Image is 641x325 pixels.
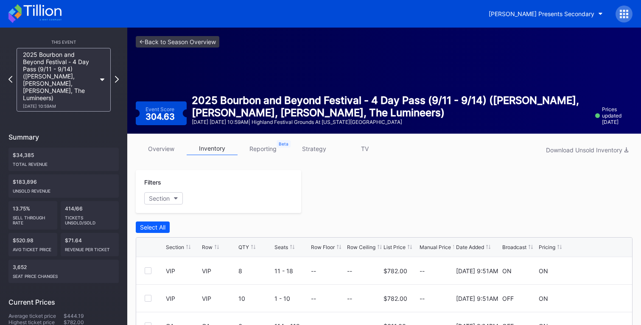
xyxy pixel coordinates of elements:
div: 1 - 10 [274,295,308,302]
div: 8 [238,267,272,275]
div: Broadcast [502,244,526,250]
div: Average ticket price [8,313,64,319]
div: 11 - 18 [274,267,308,275]
div: ON [502,267,512,275]
div: Total Revenue [13,158,115,167]
div: 10 [238,295,272,302]
button: [PERSON_NAME] Presents Secondary [482,6,609,22]
div: Unsold Revenue [13,185,115,193]
div: $520.98 [8,233,57,256]
div: Prices updated [DATE] [595,106,633,125]
div: 2025 Bourbon and Beyond Festival - 4 Day Pass (9/11 - 9/14) ([PERSON_NAME], [PERSON_NAME], [PERSO... [23,51,96,109]
div: [PERSON_NAME] Presents Secondary [489,10,594,17]
div: Section [166,244,184,250]
div: -- [347,295,352,302]
div: List Price [383,244,406,250]
div: Tickets Unsold/Sold [65,212,115,225]
div: $34,385 [8,148,119,171]
div: -- [347,267,352,275]
div: ON [539,295,548,302]
div: $444.19 [64,313,119,319]
div: VIP [166,267,200,275]
a: reporting [238,142,288,155]
div: 13.75% [8,201,57,230]
div: Current Prices [8,298,119,306]
div: VIP [202,267,236,275]
div: [DATE] 9:51AM [456,267,498,275]
button: Section [144,192,183,205]
div: -- [311,267,316,275]
div: Select All [140,224,165,231]
div: Filters [144,179,293,186]
a: overview [136,142,187,155]
div: Row [202,244,213,250]
div: -- [420,295,453,302]
div: Event Score [146,106,174,112]
div: Pricing [539,244,555,250]
div: $183,896 [8,174,119,198]
div: 2025 Bourbon and Beyond Festival - 4 Day Pass (9/11 - 9/14) ([PERSON_NAME], [PERSON_NAME], [PERSO... [192,94,590,119]
div: 414/66 [61,201,119,230]
div: Summary [8,133,119,141]
a: TV [339,142,390,155]
div: This Event [8,39,119,45]
div: Revenue per ticket [65,244,115,252]
div: -- [420,267,453,275]
div: VIP [202,295,236,302]
div: seat price changes [13,270,115,279]
button: Download Unsold Inventory [542,144,633,156]
a: strategy [288,142,339,155]
a: <-Back to Season Overview [136,36,219,48]
div: $71.64 [61,233,119,256]
div: $782.00 [383,295,407,302]
button: Select All [136,221,170,233]
div: Date Added [456,244,484,250]
a: inventory [187,142,238,155]
div: Download Unsold Inventory [546,146,628,154]
div: Sell Through Rate [13,212,53,225]
div: 304.63 [146,112,177,121]
div: OFF [502,295,514,302]
div: QTY [238,244,249,250]
div: [DATE] 9:51AM [456,295,498,302]
div: Seats [274,244,288,250]
div: $782.00 [383,267,407,275]
div: -- [311,295,316,302]
div: [DATE] 10:59AM [23,104,96,109]
div: Row Ceiling [347,244,375,250]
div: VIP [166,295,200,302]
div: Section [149,195,170,202]
div: [DATE] [DATE] 10:59AM | Highland Festival Grounds at [US_STATE][GEOGRAPHIC_DATA] [192,119,590,125]
div: ON [539,267,548,275]
div: Manual Price [420,244,451,250]
div: Row Floor [311,244,335,250]
div: 3,652 [8,260,119,283]
div: Avg ticket price [13,244,53,252]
